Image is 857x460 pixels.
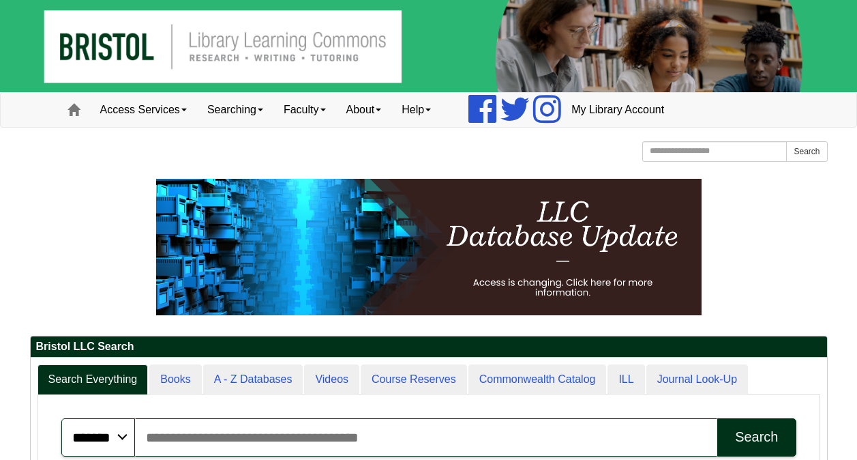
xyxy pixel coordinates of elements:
[90,93,197,127] a: Access Services
[156,179,702,315] img: HTML tutorial
[304,364,359,395] a: Videos
[273,93,336,127] a: Faculty
[37,364,149,395] a: Search Everything
[361,364,467,395] a: Course Reserves
[717,418,796,457] button: Search
[786,141,827,162] button: Search
[391,93,441,127] a: Help
[197,93,273,127] a: Searching
[646,364,748,395] a: Journal Look-Up
[149,364,201,395] a: Books
[31,336,827,358] h2: Bristol LLC Search
[468,364,607,395] a: Commonwealth Catalog
[735,429,778,445] div: Search
[336,93,392,127] a: About
[561,93,674,127] a: My Library Account
[203,364,303,395] a: A - Z Databases
[607,364,644,395] a: ILL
